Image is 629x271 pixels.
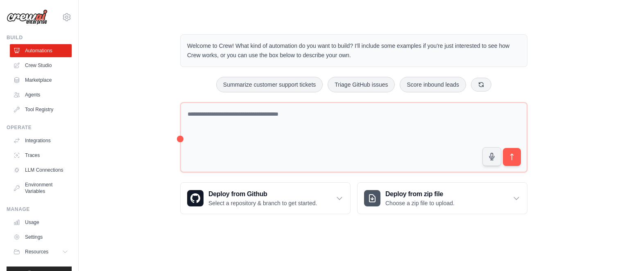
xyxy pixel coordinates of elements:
[10,59,72,72] a: Crew Studio
[385,199,455,207] p: Choose a zip file to upload.
[400,77,466,92] button: Score inbound leads
[10,88,72,101] a: Agents
[385,189,455,199] h3: Deploy from zip file
[10,163,72,177] a: LLM Connections
[10,245,72,258] button: Resources
[10,74,72,87] a: Marketplace
[10,103,72,116] a: Tool Registry
[7,206,72,213] div: Manage
[187,41,520,60] p: Welcome to Crew! What kind of automation do you want to build? I'll include some examples if you'...
[10,149,72,162] a: Traces
[10,216,72,229] a: Usage
[10,134,72,147] a: Integrations
[10,44,72,57] a: Automations
[7,9,48,25] img: Logo
[10,231,72,244] a: Settings
[208,189,317,199] h3: Deploy from Github
[7,124,72,131] div: Operate
[25,249,48,255] span: Resources
[328,77,395,92] button: Triage GitHub issues
[216,77,323,92] button: Summarize customer support tickets
[7,34,72,41] div: Build
[10,178,72,198] a: Environment Variables
[208,199,317,207] p: Select a repository & branch to get started.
